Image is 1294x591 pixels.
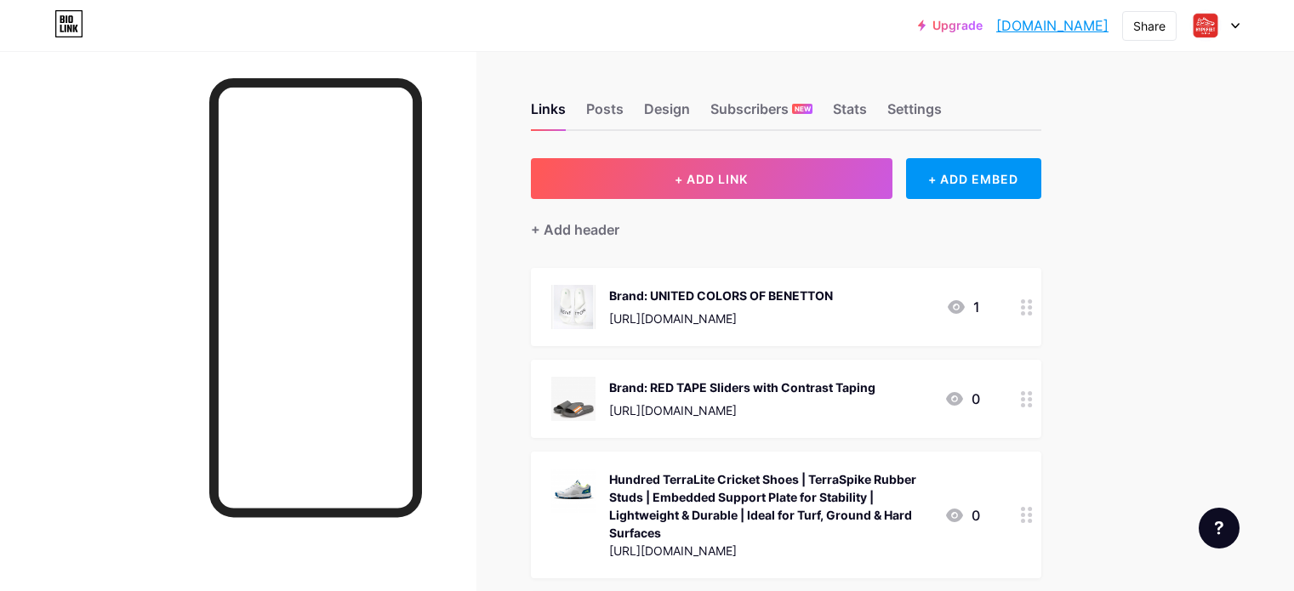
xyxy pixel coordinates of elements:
[675,172,748,186] span: + ADD LINK
[531,219,619,240] div: + Add header
[887,99,942,129] div: Settings
[586,99,624,129] div: Posts
[944,389,980,409] div: 0
[531,158,892,199] button: + ADD LINK
[551,285,596,329] img: Brand: UNITED COLORS OF BENETTON
[531,99,566,129] div: Links
[906,158,1041,199] div: + ADD EMBED
[1189,9,1222,42] img: hypefeetindia
[996,15,1109,36] a: [DOMAIN_NAME]
[946,297,980,317] div: 1
[551,377,596,421] img: Brand: RED TAPE Sliders with Contrast Taping
[609,310,833,327] div: [URL][DOMAIN_NAME]
[609,287,833,304] div: Brand: UNITED COLORS OF BENETTON
[609,378,875,396] div: Brand: RED TAPE Sliders with Contrast Taping
[609,470,931,542] div: Hundred TerraLite Cricket Shoes | TerraSpike Rubber Studs | Embedded Support Plate for Stability ...
[609,401,875,419] div: [URL][DOMAIN_NAME]
[833,99,867,129] div: Stats
[609,542,931,560] div: [URL][DOMAIN_NAME]
[551,469,596,513] img: Hundred TerraLite Cricket Shoes | TerraSpike Rubber Studs | Embedded Support Plate for Stability ...
[1133,17,1166,35] div: Share
[710,99,812,129] div: Subscribers
[944,505,980,526] div: 0
[795,104,811,114] span: NEW
[918,19,983,32] a: Upgrade
[644,99,690,129] div: Design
